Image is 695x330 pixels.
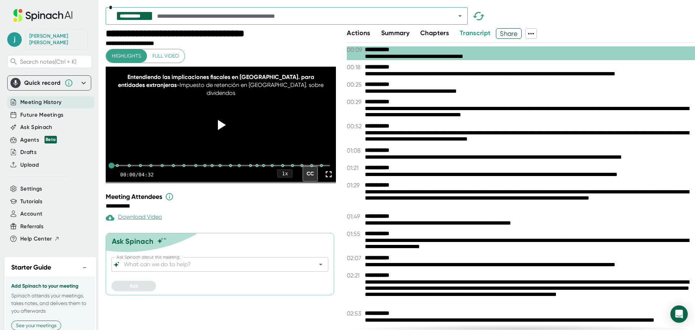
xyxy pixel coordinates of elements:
[460,28,491,38] button: Transcript
[347,255,363,262] span: 02:07
[347,164,363,171] span: 01:21
[347,123,363,130] span: 00:52
[11,283,89,289] h3: Add Spinach to your meeting
[112,51,141,60] span: Highlights
[20,58,76,65] span: Search notes (Ctrl + K)
[11,263,51,272] h2: Starter Guide
[347,272,363,279] span: 02:21
[29,33,84,46] div: Jose Ramos
[120,172,154,177] div: 00:00 / 04:32
[347,182,363,189] span: 01:29
[347,213,363,220] span: 01:49
[10,76,88,90] div: Quick record
[118,74,314,88] span: Entendiendo las implicaciones fiscales en [GEOGRAPHIC_DATA]. para entidades extranjeras
[455,11,465,21] button: Open
[45,136,57,143] div: Beta
[20,235,60,243] button: Help Center
[347,310,363,317] span: 02:53
[20,222,43,231] button: Referrals
[111,281,156,291] button: Ask
[347,99,363,105] span: 00:29
[420,28,449,38] button: Chapters
[420,29,449,37] span: Chapters
[381,28,409,38] button: Summary
[20,161,39,169] button: Upload
[117,73,325,97] div: - Impuesto de retención en [GEOGRAPHIC_DATA]. sobre dividendos
[20,123,52,131] button: Ask Spinach
[460,29,491,37] span: Transcript
[20,111,63,119] button: Future Meetings
[347,28,370,38] button: Actions
[20,98,62,106] button: Meeting History
[80,262,89,273] button: −
[130,283,138,289] span: Ask
[303,166,318,181] div: CC
[20,210,42,218] button: Account
[20,148,37,156] button: Drafts
[381,29,409,37] span: Summary
[152,51,179,60] span: Full video
[496,28,522,39] button: Share
[277,170,292,177] div: 1 x
[347,147,363,154] span: 01:08
[106,192,338,201] div: Meeting Attendees
[20,136,57,144] div: Agents
[147,49,185,63] button: Full video
[20,185,42,193] button: Settings
[106,49,147,63] button: Highlights
[670,305,688,323] div: Open Intercom Messenger
[347,230,363,237] span: 01:55
[106,213,162,222] div: Download Video
[20,235,52,243] span: Help Center
[347,29,370,37] span: Actions
[112,237,153,246] div: Ask Spinach
[347,64,363,71] span: 00:18
[347,46,363,53] span: 00:09
[7,32,22,47] span: j
[11,292,89,315] p: Spinach attends your meetings, takes notes, and delivers them to you afterwards
[347,81,363,88] span: 00:25
[122,259,305,270] input: What can we do to help?
[496,27,521,40] span: Share
[316,259,326,270] button: Open
[24,79,61,87] div: Quick record
[20,197,42,206] button: Tutorials
[20,136,57,144] button: Agents Beta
